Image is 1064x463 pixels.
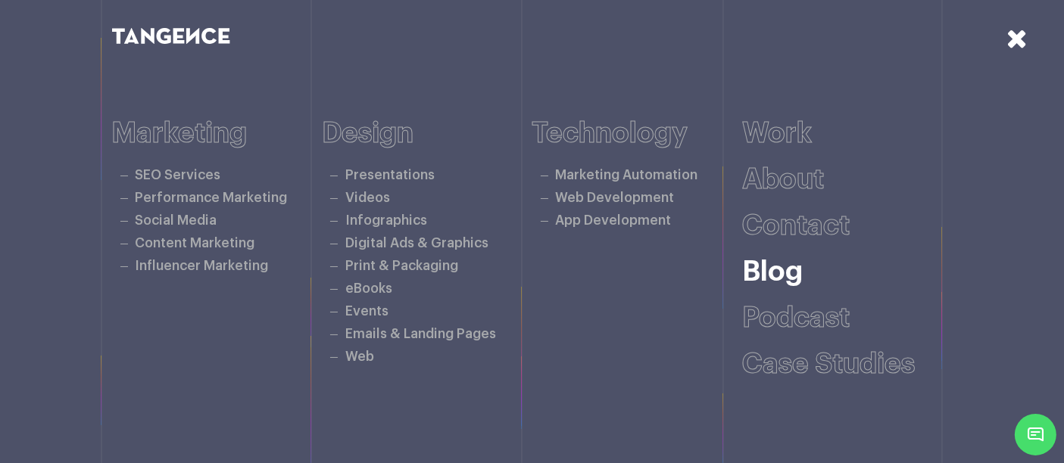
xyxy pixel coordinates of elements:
a: Content Marketing [136,237,255,250]
a: Influencer Marketing [136,259,269,272]
h6: Marketing [112,118,323,149]
span: Chat Widget [1015,414,1056,455]
a: eBooks [345,282,392,295]
a: Web [345,350,374,363]
a: Digital Ads & Graphics [345,237,488,250]
a: Emails & Landing Pages [345,328,496,340]
a: Videos [345,191,390,204]
a: Events [345,305,388,318]
h6: Technology [532,118,743,149]
a: Contact [742,212,850,240]
a: Work [742,120,812,148]
a: Print & Packaging [345,259,458,272]
a: Podcast [742,304,850,332]
a: SEO Services [136,169,221,182]
a: Case studies [742,350,915,378]
a: Performance Marketing [136,191,288,204]
a: Blog [742,258,803,286]
a: App Development [556,214,672,227]
a: Presentations [345,169,435,182]
h6: Design [322,118,532,149]
a: Social Media [136,214,217,227]
a: Infographics [345,214,427,227]
a: Marketing Automation [556,169,698,182]
a: About [742,166,824,194]
a: Web Development [556,191,675,204]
